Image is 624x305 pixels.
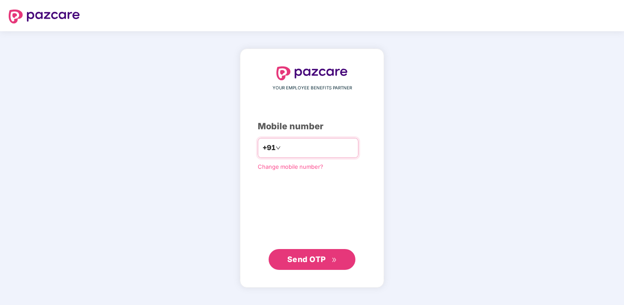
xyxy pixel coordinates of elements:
span: +91 [263,142,276,153]
a: Change mobile number? [258,163,323,170]
div: Mobile number [258,120,366,133]
span: YOUR EMPLOYEE BENEFITS PARTNER [273,85,352,92]
img: logo [276,66,348,80]
span: down [276,145,281,151]
img: logo [9,10,80,23]
button: Send OTPdouble-right [269,249,355,270]
span: Send OTP [287,255,326,264]
span: double-right [332,257,337,263]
